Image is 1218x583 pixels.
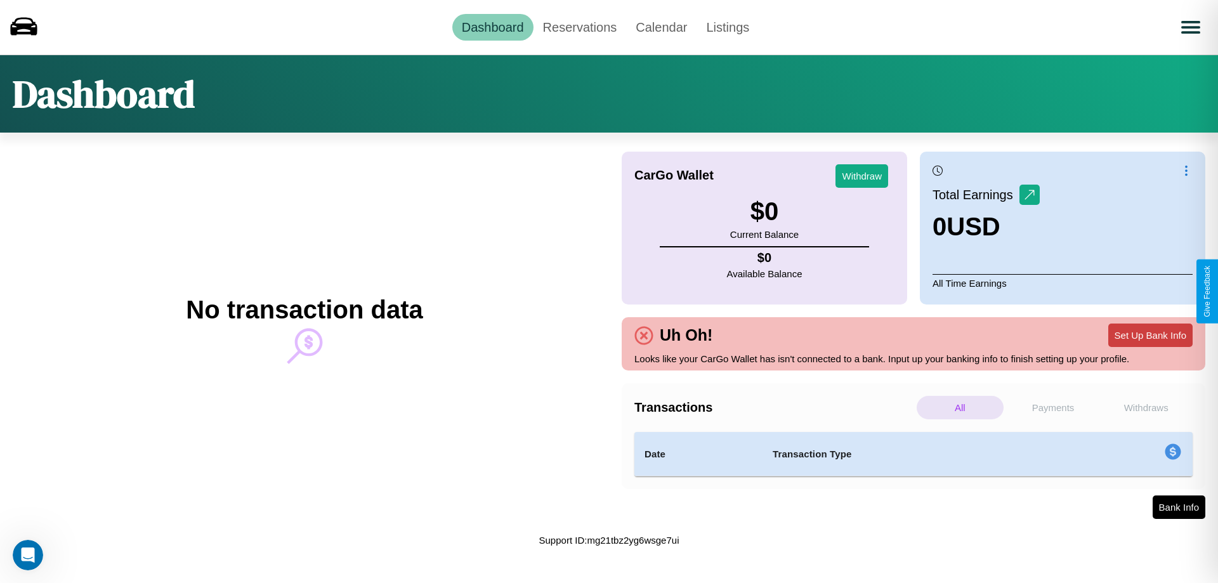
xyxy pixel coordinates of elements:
[634,350,1193,367] p: Looks like your CarGo Wallet has isn't connected to a bank. Input up your banking info to finish ...
[1203,266,1212,317] div: Give Feedback
[534,14,627,41] a: Reservations
[727,265,802,282] p: Available Balance
[1173,10,1208,45] button: Open menu
[634,168,714,183] h4: CarGo Wallet
[13,540,43,570] iframe: Intercom live chat
[1108,324,1193,347] button: Set Up Bank Info
[645,447,752,462] h4: Date
[727,251,802,265] h4: $ 0
[917,396,1004,419] p: All
[773,447,1061,462] h4: Transaction Type
[1103,396,1189,419] p: Withdraws
[653,326,719,344] h4: Uh Oh!
[835,164,888,188] button: Withdraw
[13,68,195,120] h1: Dashboard
[634,400,913,415] h4: Transactions
[1153,495,1205,519] button: Bank Info
[626,14,697,41] a: Calendar
[1010,396,1097,419] p: Payments
[697,14,759,41] a: Listings
[539,532,679,549] p: Support ID: mg21tbz2yg6wsge7ui
[634,432,1193,476] table: simple table
[933,213,1040,241] h3: 0 USD
[186,296,422,324] h2: No transaction data
[730,226,799,243] p: Current Balance
[933,183,1019,206] p: Total Earnings
[933,274,1193,292] p: All Time Earnings
[452,14,534,41] a: Dashboard
[730,197,799,226] h3: $ 0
